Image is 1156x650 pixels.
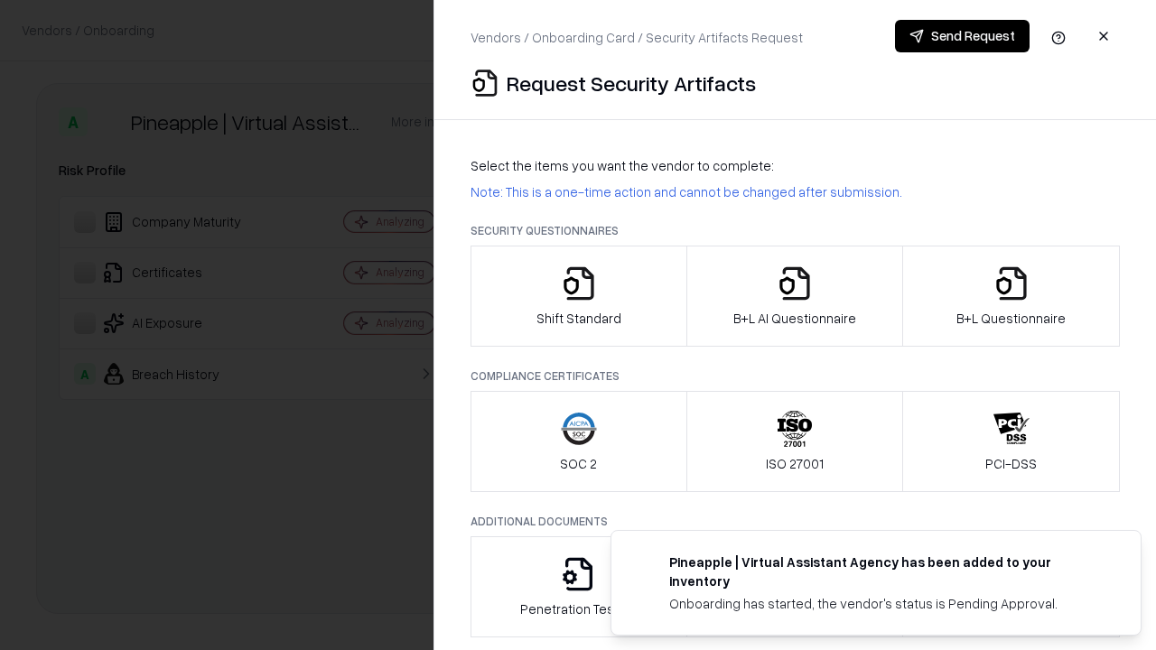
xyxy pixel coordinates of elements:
[471,536,687,637] button: Penetration Testing
[536,309,621,328] p: Shift Standard
[471,223,1120,238] p: Security Questionnaires
[766,454,824,473] p: ISO 27001
[895,20,1030,52] button: Send Request
[560,454,597,473] p: SOC 2
[669,552,1097,590] div: Pineapple | Virtual Assistant Agency has been added to your inventory
[686,391,904,492] button: ISO 27001
[669,594,1097,613] div: Onboarding has started, the vendor's status is Pending Approval.
[956,309,1066,328] p: B+L Questionnaire
[471,368,1120,384] p: Compliance Certificates
[902,391,1120,492] button: PCI-DSS
[686,246,904,347] button: B+L AI Questionnaire
[902,246,1120,347] button: B+L Questionnaire
[471,514,1120,529] p: Additional Documents
[633,552,655,574] img: trypineapple.com
[520,599,637,618] p: Penetration Testing
[471,156,1120,175] p: Select the items you want the vendor to complete:
[733,309,856,328] p: B+L AI Questionnaire
[471,391,687,492] button: SOC 2
[985,454,1037,473] p: PCI-DSS
[471,28,803,47] p: Vendors / Onboarding Card / Security Artifacts Request
[471,246,687,347] button: Shift Standard
[471,182,1120,201] p: Note: This is a one-time action and cannot be changed after submission.
[507,69,756,97] p: Request Security Artifacts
